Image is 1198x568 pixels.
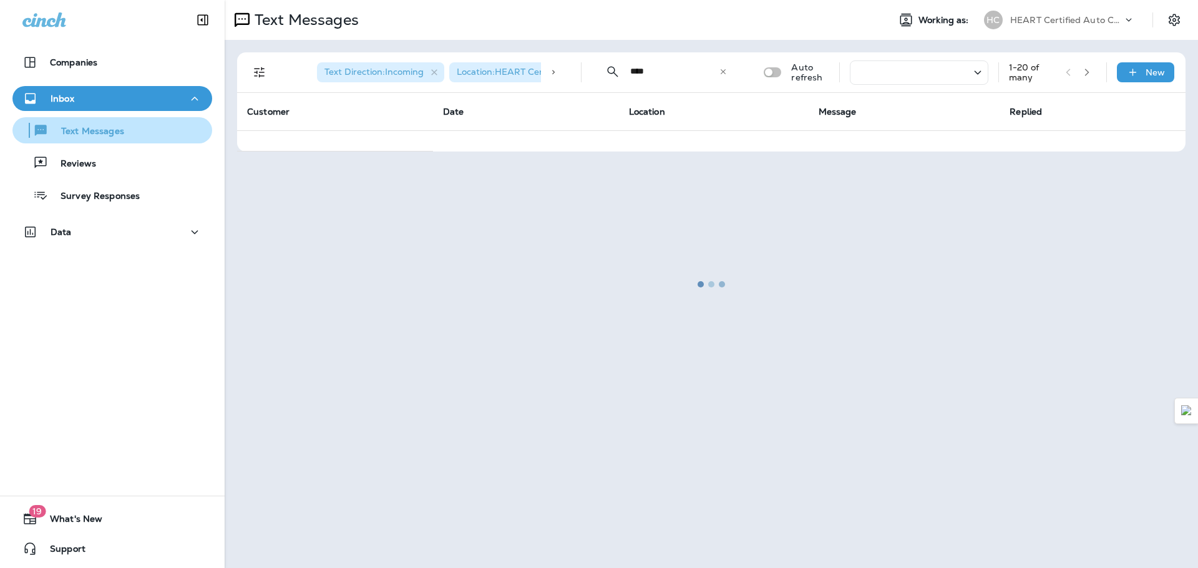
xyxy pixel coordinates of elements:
[12,506,212,531] button: 19What's New
[29,505,46,517] span: 19
[1181,405,1192,416] img: Detect Auto
[12,536,212,561] button: Support
[51,227,72,237] p: Data
[185,7,220,32] button: Collapse Sidebar
[48,191,140,203] p: Survey Responses
[12,86,212,111] button: Inbox
[12,50,212,75] button: Companies
[12,150,212,176] button: Reviews
[1146,67,1165,77] p: New
[50,57,97,67] p: Companies
[12,219,212,244] button: Data
[49,126,124,138] p: Text Messages
[37,514,102,529] span: What's New
[12,117,212,143] button: Text Messages
[48,158,96,170] p: Reviews
[12,182,212,208] button: Survey Responses
[51,94,74,103] p: Inbox
[37,544,85,559] span: Support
